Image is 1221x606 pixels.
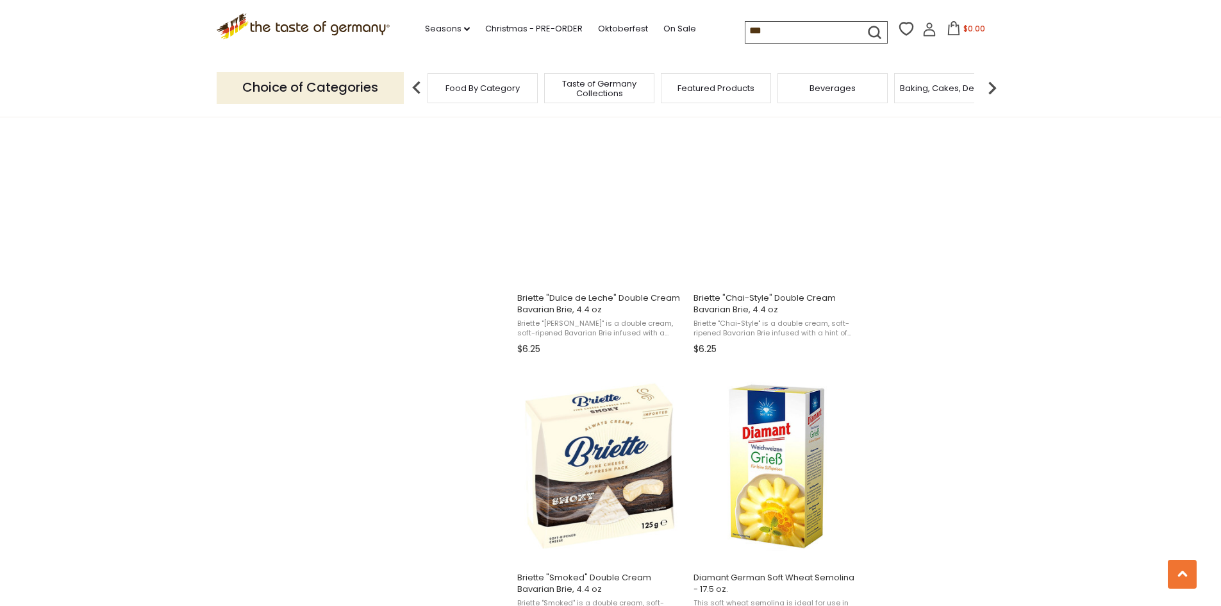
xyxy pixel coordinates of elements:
a: Seasons [425,22,470,36]
a: Beverages [810,83,856,93]
img: Diamant German Soft Wheat Semolina - 17.5 oz. [692,382,861,551]
span: Briette "[PERSON_NAME]" is a double cream, soft-ripened Bavarian Brie infused with a savory-sweet... [517,319,683,339]
span: Briette "Chai-Style" Double Cream Bavarian Brie, 4.4 oz [694,292,860,316]
a: Oktoberfest [598,22,648,36]
a: Baking, Cakes, Desserts [900,83,999,93]
img: previous arrow [404,75,429,101]
a: Christmas - PRE-ORDER [485,22,583,36]
img: Briette "Chai-Style" Double Cream Bavarian Brie, 4.4 oz [692,101,861,271]
a: Featured Products [677,83,754,93]
span: Briette "Smoked" Double Cream Bavarian Brie, 4.4 oz [517,572,683,595]
span: Briette "Chai-Style" is a double cream, soft-ripened Bavarian Brie infused with a hint of chai te... [694,319,860,339]
a: Food By Category [445,83,520,93]
button: $0.00 [939,21,993,40]
span: $0.00 [963,23,985,34]
span: $6.25 [517,342,540,356]
img: Briette "Dulce de Leche" Double Cream Bavarian Brie, 4.4 oz [515,101,685,271]
p: Choice of Categories [217,72,404,103]
span: $6.25 [694,342,717,356]
span: Diamant German Soft Wheat Semolina - 17.5 oz. [694,572,860,595]
img: next arrow [979,75,1005,101]
a: Briette [692,90,861,360]
a: On Sale [663,22,696,36]
a: Taste of Germany Collections [548,79,651,98]
span: Briette "Dulce de Leche" Double Cream Bavarian Brie, 4.4 oz [517,292,683,316]
img: Briette "Smoked" Double Cream Bavarian Brie, 4.4 oz [515,382,685,551]
a: Briette [515,90,685,360]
